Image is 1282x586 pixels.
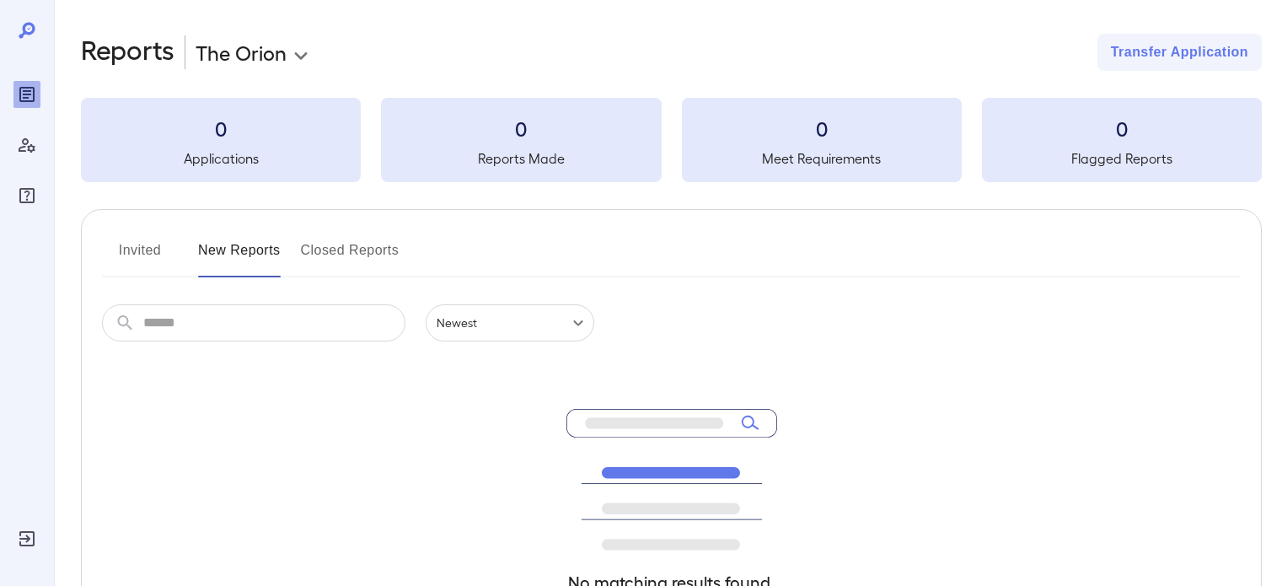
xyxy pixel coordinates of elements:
button: Transfer Application [1097,34,1262,71]
h5: Reports Made [381,148,661,169]
h3: 0 [81,115,361,142]
button: Invited [102,237,178,277]
button: New Reports [198,237,281,277]
div: Newest [426,304,594,341]
p: The Orion [196,39,287,66]
h3: 0 [381,115,661,142]
h3: 0 [682,115,962,142]
div: FAQ [13,182,40,209]
h3: 0 [982,115,1262,142]
h5: Applications [81,148,361,169]
div: Manage Users [13,132,40,159]
h5: Meet Requirements [682,148,962,169]
h2: Reports [81,34,174,71]
summary: 0Applications0Reports Made0Meet Requirements0Flagged Reports [81,98,1262,182]
button: Closed Reports [301,237,400,277]
div: Log Out [13,525,40,552]
div: Reports [13,81,40,108]
h5: Flagged Reports [982,148,1262,169]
